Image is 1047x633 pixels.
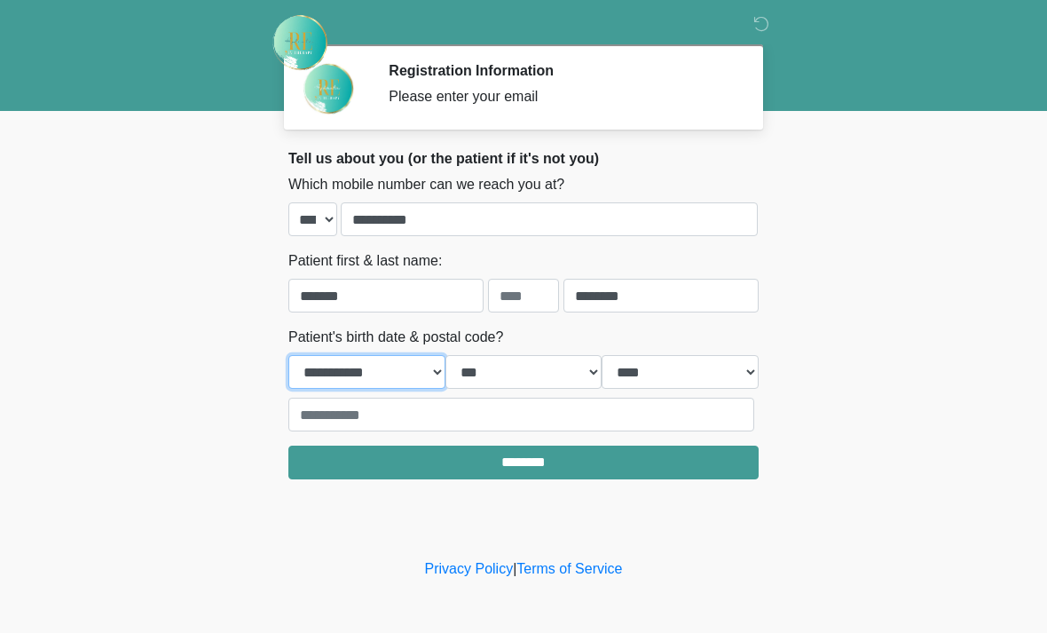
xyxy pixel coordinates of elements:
a: | [513,561,516,576]
img: Rehydrate Aesthetics & Wellness Logo [271,13,329,72]
a: Privacy Policy [425,561,514,576]
div: Please enter your email [389,86,732,107]
h2: Tell us about you (or the patient if it's not you) [288,150,759,167]
img: Agent Avatar [302,62,355,115]
label: Which mobile number can we reach you at? [288,174,564,195]
label: Patient's birth date & postal code? [288,327,503,348]
a: Terms of Service [516,561,622,576]
label: Patient first & last name: [288,250,442,272]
